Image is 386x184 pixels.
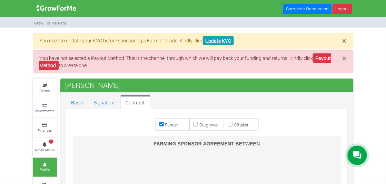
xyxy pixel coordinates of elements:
a: Complete Onboarding [283,4,331,14]
a: Investments [33,99,57,117]
span: FARMING SPONSOR AGREEMENT BETWEEN [154,141,260,146]
span: × [343,53,347,63]
small: Outgrower [199,122,219,127]
button: Close [343,37,347,45]
a: Contract [120,95,150,109]
small: Grow For Me Panel [34,20,68,25]
small: Finances [38,128,52,133]
button: Close [343,54,347,62]
a: Update KYC [203,36,234,45]
p: You have not selected a Payout Method. This is the channel through which we will pay back your fu... [39,54,346,69]
a: 1 Notifications [33,138,57,157]
p: You need to update your KYC before sponsoring a Farm or Trade. Kindly click [39,37,346,44]
span: × [343,35,347,46]
a: Logout [333,4,352,14]
span: [PERSON_NAME] [64,78,122,92]
small: Farms [40,88,50,93]
input: Outgrower [194,122,198,126]
small: Funder [165,122,178,127]
small: Offtaker [234,122,248,127]
small: Notifications [35,147,55,152]
small: Profile [40,167,50,172]
img: growforme image [34,1,79,15]
a: Finances [33,118,57,137]
span: 1 [49,140,53,144]
a: Basic [66,95,89,109]
input: Offtaker [228,122,232,126]
input: Funder [159,122,164,126]
small: Investments [35,108,54,113]
a: Payout Method [39,53,331,70]
a: Profile [33,158,57,177]
a: Farms [33,79,57,98]
a: Signature [89,95,120,109]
